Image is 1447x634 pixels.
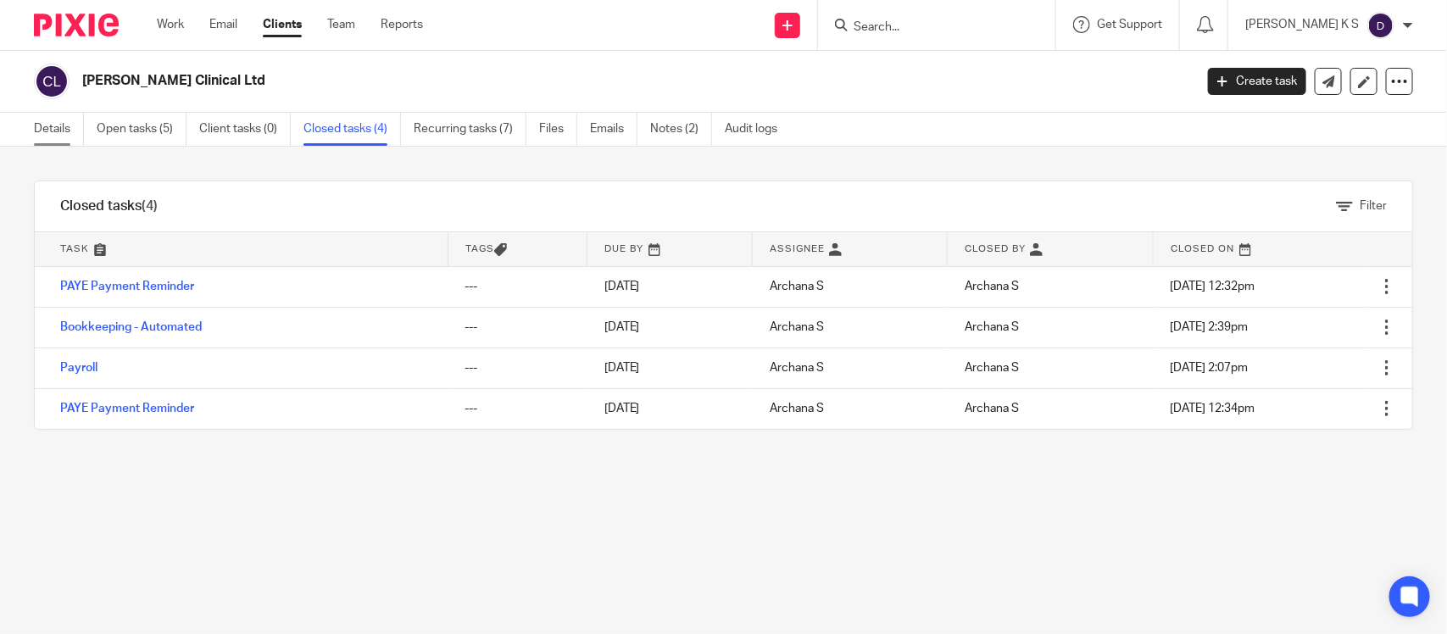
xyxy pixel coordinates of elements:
[539,113,577,146] a: Files
[1367,12,1394,39] img: svg%3E
[381,16,423,33] a: Reports
[60,281,194,292] a: PAYE Payment Reminder
[590,113,637,146] a: Emails
[34,113,84,146] a: Details
[1171,403,1255,414] span: [DATE] 12:34pm
[465,359,570,376] div: ---
[448,232,587,266] th: Tags
[60,197,158,215] h1: Closed tasks
[587,388,753,429] td: [DATE]
[465,278,570,295] div: ---
[327,16,355,33] a: Team
[1097,19,1162,31] span: Get Support
[82,72,962,90] h2: [PERSON_NAME] Clinical Ltd
[852,20,1005,36] input: Search
[753,307,948,348] td: Archana S
[414,113,526,146] a: Recurring tasks (7)
[97,113,186,146] a: Open tasks (5)
[1171,281,1255,292] span: [DATE] 12:32pm
[1245,16,1359,33] p: [PERSON_NAME] K S
[587,266,753,307] td: [DATE]
[650,113,712,146] a: Notes (2)
[753,388,948,429] td: Archana S
[753,348,948,388] td: Archana S
[157,16,184,33] a: Work
[303,113,401,146] a: Closed tasks (4)
[34,64,70,99] img: svg%3E
[209,16,237,33] a: Email
[60,403,194,414] a: PAYE Payment Reminder
[465,319,570,336] div: ---
[965,403,1019,414] span: Archana S
[1171,362,1249,374] span: [DATE] 2:07pm
[34,14,119,36] img: Pixie
[1208,68,1306,95] a: Create task
[263,16,302,33] a: Clients
[199,113,291,146] a: Client tasks (0)
[465,400,570,417] div: ---
[725,113,790,146] a: Audit logs
[965,321,1019,333] span: Archana S
[1360,200,1387,212] span: Filter
[587,307,753,348] td: [DATE]
[965,362,1019,374] span: Archana S
[60,362,97,374] a: Payroll
[1171,321,1249,333] span: [DATE] 2:39pm
[965,281,1019,292] span: Archana S
[142,199,158,213] span: (4)
[753,266,948,307] td: Archana S
[60,321,202,333] a: Bookkeeping - Automated
[587,348,753,388] td: [DATE]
